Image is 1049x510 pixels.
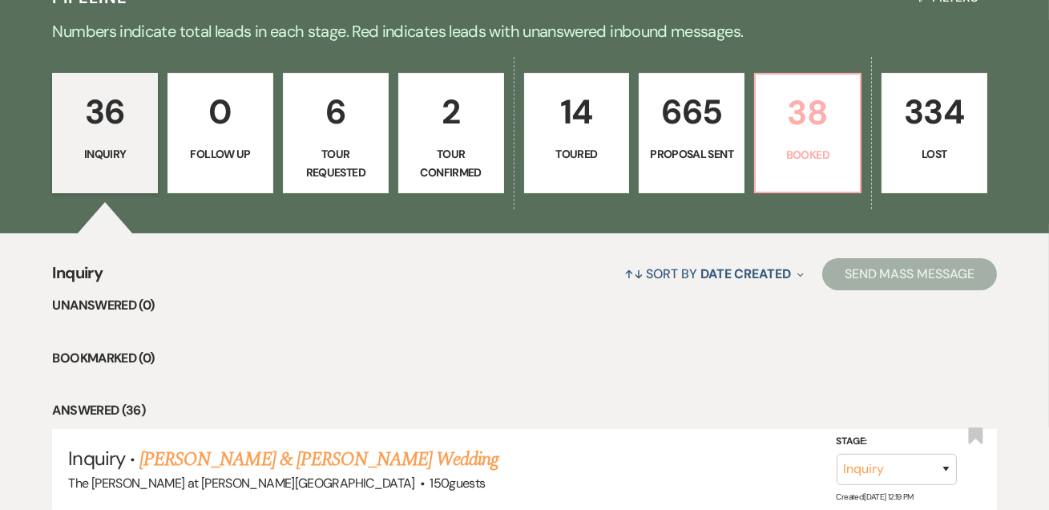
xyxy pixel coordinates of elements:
[293,85,378,139] p: 6
[139,445,498,474] a: [PERSON_NAME] & [PERSON_NAME] Wedding
[639,73,744,193] a: 665Proposal Sent
[178,145,263,163] p: Follow Up
[68,475,414,492] span: The [PERSON_NAME] at [PERSON_NAME][GEOGRAPHIC_DATA]
[524,73,630,193] a: 14Toured
[700,265,791,282] span: Date Created
[649,85,734,139] p: 665
[409,85,494,139] p: 2
[535,145,619,163] p: Toured
[624,265,644,282] span: ↑↓
[754,73,861,193] a: 38Booked
[765,146,850,164] p: Booked
[178,85,263,139] p: 0
[765,86,850,140] p: 38
[430,475,485,492] span: 150 guests
[882,73,987,193] a: 334Lost
[618,253,810,295] button: Sort By Date Created
[52,261,103,295] span: Inquiry
[293,145,378,181] p: Tour Requested
[822,258,997,290] button: Send Mass Message
[52,295,996,316] li: Unanswered (0)
[649,145,734,163] p: Proposal Sent
[398,73,504,193] a: 2Tour Confirmed
[68,446,124,471] span: Inquiry
[837,433,957,451] label: Stage:
[52,400,996,421] li: Answered (36)
[63,145,147,163] p: Inquiry
[892,145,977,163] p: Lost
[63,85,147,139] p: 36
[52,73,158,193] a: 36Inquiry
[535,85,619,139] p: 14
[52,348,996,369] li: Bookmarked (0)
[892,85,977,139] p: 334
[837,492,914,502] span: Created: [DATE] 12:19 PM
[283,73,389,193] a: 6Tour Requested
[167,73,273,193] a: 0Follow Up
[409,145,494,181] p: Tour Confirmed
